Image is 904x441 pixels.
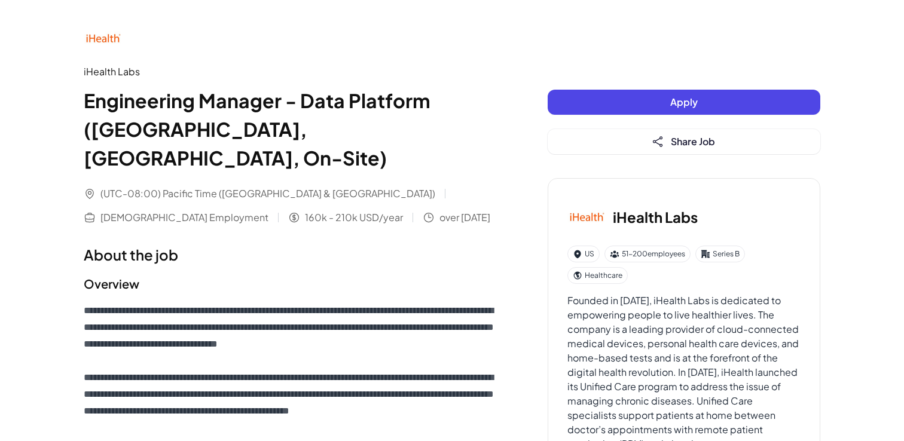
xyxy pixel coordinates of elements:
img: iH [84,19,122,57]
button: Share Job [548,129,820,154]
div: Healthcare [567,267,628,284]
div: Series B [695,246,745,262]
span: (UTC-08:00) Pacific Time ([GEOGRAPHIC_DATA] & [GEOGRAPHIC_DATA]) [100,186,435,201]
span: 160k - 210k USD/year [305,210,403,225]
h2: Overview [84,275,500,293]
span: Apply [670,96,698,108]
h1: About the job [84,244,500,265]
button: Apply [548,90,820,115]
div: 51-200 employees [604,246,691,262]
div: US [567,246,600,262]
h1: Engineering Manager - Data Platform ([GEOGRAPHIC_DATA], [GEOGRAPHIC_DATA], On-Site) [84,86,500,172]
span: over [DATE] [439,210,490,225]
img: iH [567,198,606,236]
span: Share Job [671,135,715,148]
h3: iHealth Labs [613,206,698,228]
span: [DEMOGRAPHIC_DATA] Employment [100,210,268,225]
div: iHealth Labs [84,65,500,79]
